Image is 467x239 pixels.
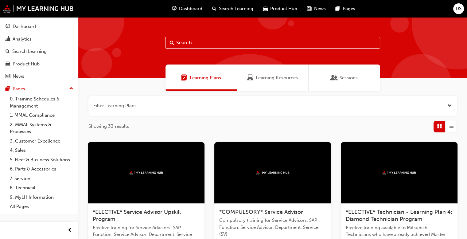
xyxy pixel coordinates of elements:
div: Product Hub [13,61,40,68]
span: *ELECTIVE* Technician - Learning Plan 4: Diamond Technician Program [346,209,452,223]
a: Dashboard [2,21,76,32]
span: Pages [343,5,355,12]
span: Learning Resources [247,74,253,81]
a: Learning PlansLearning Plans [165,65,237,91]
span: *ELECTIVE* Service Advisor Upskill Program [93,209,181,223]
button: Pages [2,83,76,95]
a: 6. Parts & Accessories [7,164,76,174]
span: search-icon [212,5,216,13]
div: Dashboard [13,23,36,30]
span: Learning Plans [181,74,187,81]
input: Search... [165,37,380,49]
a: SessionsSessions [309,65,380,91]
a: 4. Sales [7,146,76,155]
span: news-icon [6,74,10,79]
a: car-iconProduct Hub [258,2,302,15]
div: Pages [13,85,25,92]
span: chart-icon [6,37,10,42]
img: mmal [3,5,74,13]
span: Sessions [340,74,358,81]
span: Search Learning [219,5,253,12]
span: Grid [437,123,442,130]
a: News [2,71,76,82]
span: up-icon [69,85,73,93]
span: Showing 33 results [88,123,129,130]
a: 3. Customer Excellence [7,136,76,146]
button: Open the filter [447,102,452,109]
a: news-iconNews [302,2,331,15]
span: guage-icon [172,5,177,13]
div: Search Learning [12,48,47,55]
span: Search [170,39,174,46]
span: Compulsory training for Service Advisors. SAP Function: Service Advisor. Department: Service (SV) [219,217,326,238]
span: Product Hub [270,5,297,12]
span: DS [456,5,461,12]
a: pages-iconPages [331,2,360,15]
a: 1. MMAL Compliance [7,111,76,120]
span: News [314,5,326,12]
span: Dashboard [179,5,202,12]
a: Analytics [2,33,76,45]
img: mmal [382,171,416,175]
span: List [449,123,453,130]
span: pages-icon [336,5,340,13]
a: 7. Service [7,174,76,183]
a: Search Learning [2,46,76,57]
span: search-icon [6,49,10,54]
a: 0. Training Schedules & Management [7,94,76,111]
span: car-icon [6,61,10,67]
span: car-icon [263,5,268,13]
a: guage-iconDashboard [167,2,207,15]
a: search-iconSearch Learning [207,2,258,15]
a: 9. MyLH Information [7,193,76,202]
span: Sessions [331,74,337,81]
img: mmal [256,171,290,175]
span: Learning Resources [256,74,298,81]
span: pages-icon [6,86,10,92]
button: DashboardAnalyticsSearch LearningProduct HubNews [2,20,76,83]
a: 5. Fleet & Business Solutions [7,155,76,165]
button: DS [453,3,464,14]
span: prev-icon [68,227,72,234]
a: 2. MMAL Systems & Processes [7,120,76,136]
div: Analytics [13,36,32,43]
div: News [13,73,24,80]
a: Learning ResourcesLearning Resources [237,65,309,91]
a: All Pages [7,202,76,211]
span: *COMPULSORY* Service Advisor [219,209,303,215]
span: news-icon [307,5,312,13]
span: guage-icon [6,24,10,29]
span: Learning Plans [190,74,221,81]
img: mmal [129,171,163,175]
a: 8. Technical [7,183,76,193]
a: Product Hub [2,58,76,70]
